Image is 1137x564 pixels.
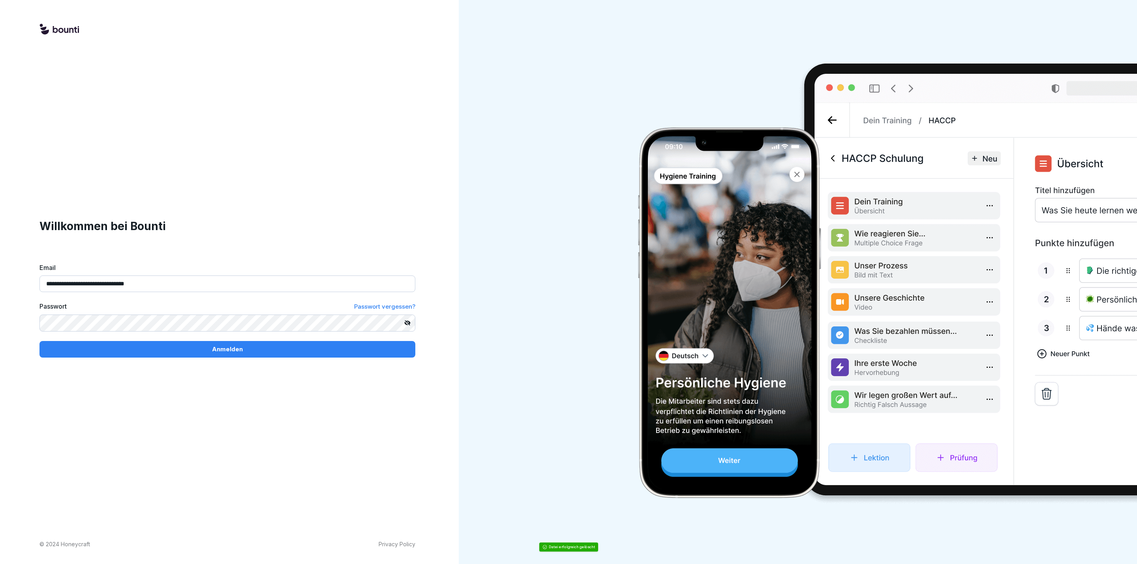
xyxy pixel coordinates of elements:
[354,302,415,311] a: Passwort vergessen?
[39,218,415,234] h1: Willkommen bei Bounti
[39,341,415,358] button: Anmelden
[39,24,79,36] img: logo.svg
[39,302,67,311] label: Passwort
[39,263,415,272] label: Email
[354,303,415,310] span: Passwort vergessen?
[549,545,595,550] div: Datei erfolgreich gelöscht
[212,345,243,354] p: Anmelden
[379,540,415,548] a: Privacy Policy
[39,540,90,548] p: © 2024 Honeycraft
